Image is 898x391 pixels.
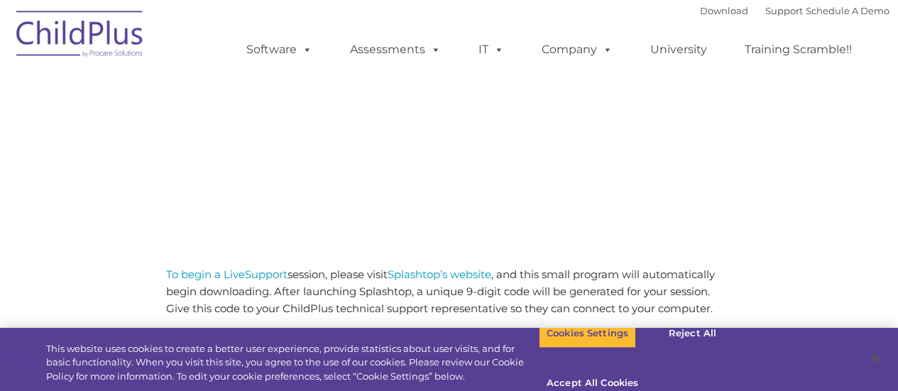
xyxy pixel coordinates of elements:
a: To begin a LiveSupport [166,268,288,281]
img: ChildPlus by Procare Solutions [9,1,151,72]
font: | [700,5,889,16]
a: Splashtop’s website [388,268,491,281]
div: This website uses cookies to create a better user experience, provide statistics about user visit... [46,342,539,384]
a: University [636,35,721,64]
a: Schedule A Demo [806,5,889,16]
button: Cookies Settings [539,319,636,348]
a: Assessments [336,35,455,64]
a: Company [527,35,627,64]
a: IT [464,35,518,64]
a: Training Scramble!! [730,35,866,64]
a: Support [765,5,803,16]
a: Software [232,35,327,64]
a: Download [700,5,748,16]
h3: When you have problems, we have answers. [166,224,732,241]
button: Reject All [648,319,737,348]
p: session, please visit , and this small program will automatically begin downloading. After launch... [166,266,732,317]
span: LiveSupport with SplashTop [20,102,551,145]
button: Close [860,343,891,374]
